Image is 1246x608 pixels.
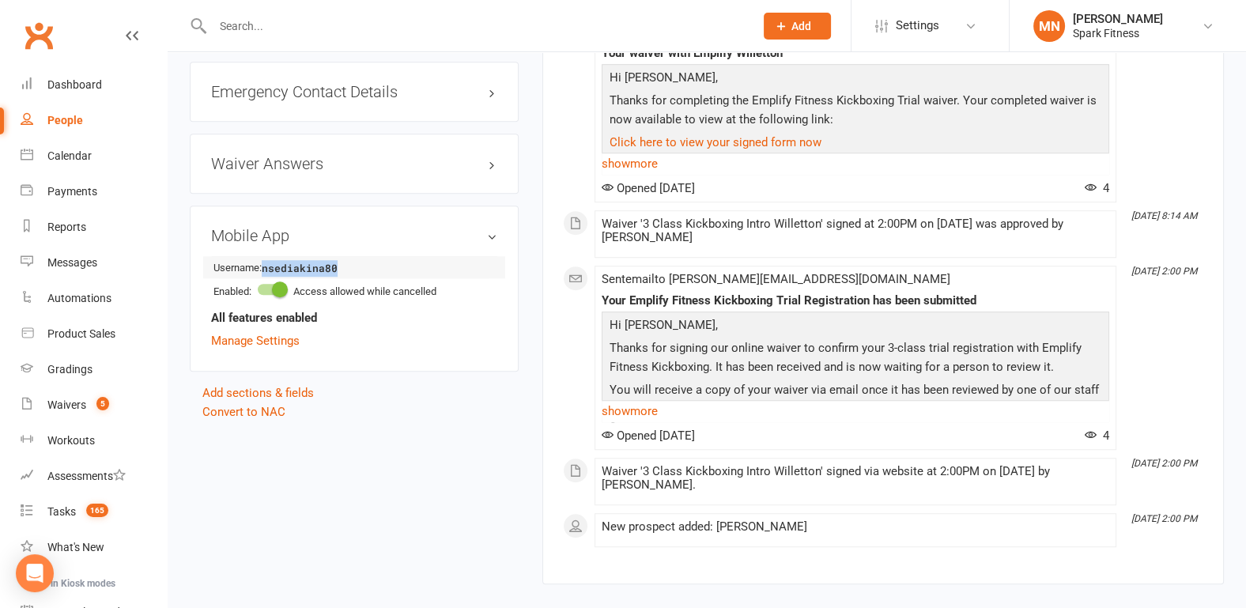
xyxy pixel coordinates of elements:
div: Your Emplify Fitness Kickboxing Trial Registration has been submitted [602,294,1109,308]
a: Manage Settings [211,334,300,348]
div: Tasks [47,505,76,518]
span: Opened [DATE] [602,429,695,443]
li: Enabled: [211,278,497,302]
div: Waiver '3 Class Kickboxing Intro Willetton' signed at 2:00PM on [DATE] was approved by [PERSON_NAME] [602,217,1109,244]
span: Settings [896,8,939,43]
div: Waivers [47,398,86,411]
a: Messages [21,245,167,281]
a: Waivers 5 [21,387,167,423]
a: Product Sales [21,316,167,352]
button: Add [764,13,831,40]
h3: Emergency Contact Details [211,83,497,100]
i: [DATE] 8:14 AM [1131,210,1197,221]
div: Assessments [47,470,126,482]
span: 165 [86,504,108,517]
a: Click here to view your signed form now [610,135,821,149]
i: [DATE] 2:00 PM [1131,458,1197,469]
div: Messages [47,256,97,269]
div: New prospect added: [PERSON_NAME] [602,520,1109,534]
div: Automations [47,292,111,304]
p: Hi [PERSON_NAME], [606,68,1105,91]
a: Payments [21,174,167,210]
a: Workouts [21,423,167,459]
span: 4 [1085,429,1109,443]
div: Payments [47,185,97,198]
span: You will receive a copy of your waiver via email once it has been reviewed by one of our staff (u... [610,383,1099,435]
span: Access allowed while cancelled [293,285,436,297]
a: show more [602,400,1109,422]
div: People [47,114,83,127]
strong: nsediakina80 [262,260,353,277]
div: Reports [47,221,86,233]
div: Spark Fitness [1073,26,1163,40]
a: Assessments [21,459,167,494]
span: Sent email to [PERSON_NAME][EMAIL_ADDRESS][DOMAIN_NAME] [602,272,950,286]
span: Thanks for signing our online waiver to confirm your 3-class trial registration with Emplify Fitn... [610,341,1082,374]
i: [DATE] 2:00 PM [1131,513,1197,524]
div: What's New [47,541,104,553]
a: Tasks 165 [21,494,167,530]
a: Calendar [21,138,167,174]
h3: Mobile App [211,227,497,244]
span: Opened [DATE] [602,181,695,195]
div: Product Sales [47,327,115,340]
div: Waiver '3 Class Kickboxing Intro Willetton' signed via website at 2:00PM on [DATE] by [PERSON_NAME]. [602,465,1109,492]
div: Calendar [47,149,92,162]
a: Add sections & fields [202,386,314,400]
a: Reports [21,210,167,245]
a: show more [602,153,1109,175]
span: Add [791,20,811,32]
a: Dashboard [21,67,167,103]
div: Workouts [47,434,95,447]
span: 4 [1085,181,1109,195]
a: Automations [21,281,167,316]
a: People [21,103,167,138]
h3: Waiver Answers [211,155,497,172]
li: Username: [211,256,497,278]
strong: All features enabled [211,308,317,327]
i: [DATE] 2:00 PM [1131,266,1197,277]
div: Your waiver with Emplify Willetton [602,47,1109,60]
input: Search... [208,15,743,37]
span: 5 [96,397,109,410]
div: Gradings [47,363,93,376]
div: Open Intercom Messenger [16,554,54,592]
a: Convert to NAC [202,405,285,419]
p: Thanks for completing the Emplify Fitness Kickboxing Trial waiver. Your completed waiver is now a... [606,91,1105,133]
a: What's New [21,530,167,565]
div: [PERSON_NAME] [1073,12,1163,26]
a: Gradings [21,352,167,387]
p: Hi [PERSON_NAME], [606,315,1105,338]
div: Dashboard [47,78,102,91]
a: Clubworx [19,16,59,55]
div: MN [1033,10,1065,42]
